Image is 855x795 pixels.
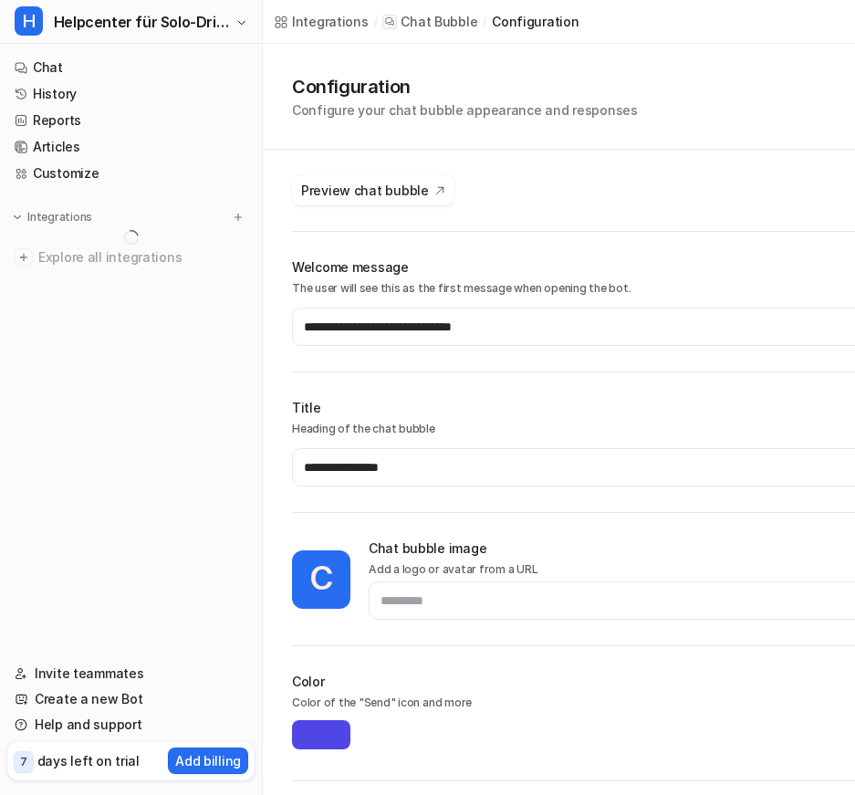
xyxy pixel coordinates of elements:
img: explore all integrations [15,248,33,267]
a: History [7,81,255,107]
button: Integrations [7,208,98,226]
a: Chat [7,55,255,80]
span: / [374,14,378,30]
p: Add billing [175,751,241,770]
span: Explore all integrations [38,243,247,272]
a: Reports [7,108,255,133]
span: H [15,6,43,36]
p: Chat Bubble [401,13,477,31]
p: Integrations [27,210,92,225]
a: Invite teammates [7,661,255,686]
span: C [292,550,350,609]
p: 7 [20,754,27,770]
button: Add billing [168,748,248,774]
button: Preview chat bubble [292,175,454,205]
img: menu_add.svg [232,211,245,224]
span: / [483,14,486,30]
div: Integrations [292,12,369,31]
p: Configure your chat bubble appearance and responses [292,100,638,120]
a: configuration [492,12,579,31]
h1: Configuration [292,73,638,100]
a: Articles [7,134,255,160]
p: days left on trial [37,751,140,770]
a: Help and support [7,712,255,737]
a: Chat Bubble [382,13,477,31]
span: Preview chat bubble [301,181,429,200]
a: Customize [7,161,255,186]
span: Helpcenter für Solo-Driver [54,9,232,35]
a: Explore all integrations [7,245,255,270]
a: Integrations [274,12,369,31]
img: expand menu [11,211,24,224]
a: Create a new Bot [7,686,255,712]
